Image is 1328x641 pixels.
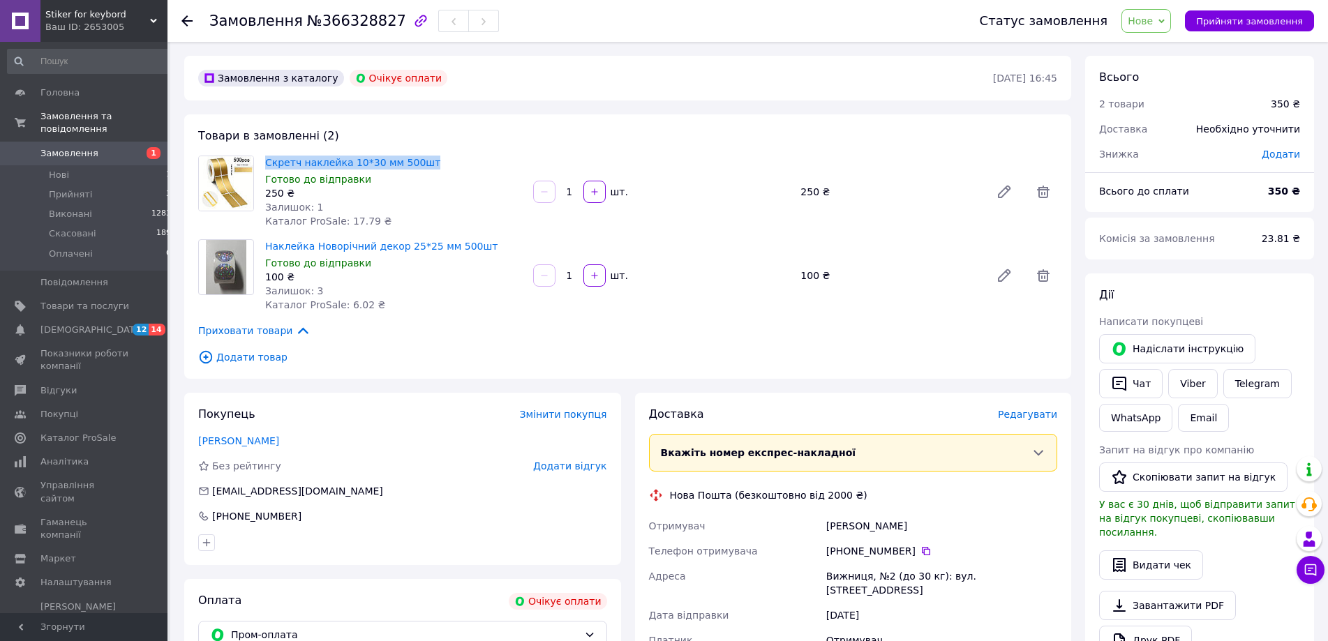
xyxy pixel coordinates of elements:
[1268,186,1300,197] b: 350 ₴
[1099,591,1236,620] a: Завантажити PDF
[7,49,172,74] input: Пошук
[265,186,522,200] div: 250 ₴
[265,202,324,213] span: Залишок: 1
[1223,369,1292,398] a: Telegram
[49,169,69,181] span: Нові
[1168,369,1217,398] a: Viber
[649,571,686,582] span: Адреса
[198,129,339,142] span: Товари в замовленні (2)
[209,13,303,29] span: Замовлення
[40,300,129,312] span: Товари та послуги
[265,157,440,168] a: Скретч наклейка 10*30 мм 500шт
[49,188,92,201] span: Прийняті
[49,248,93,260] span: Оплачені
[1185,10,1314,31] button: Прийняти замовлення
[1178,404,1229,432] button: Email
[149,324,165,335] span: 14
[1099,444,1254,455] span: Запит на відгук про компанію
[166,188,171,201] span: 3
[40,324,144,336] span: [DEMOGRAPHIC_DATA]
[40,147,98,160] span: Замовлення
[45,8,150,21] span: Stiker for keybord
[40,552,76,565] span: Маркет
[649,407,704,421] span: Доставка
[206,240,246,294] img: Наклейка Новорічний декор 25*25 мм 500шт
[607,269,629,282] div: шт.
[1099,334,1255,363] button: Надіслати інструкцію
[199,156,253,211] img: Скретч наклейка 10*30 мм 500шт
[795,266,985,285] div: 100 ₴
[1271,97,1300,111] div: 350 ₴
[265,270,522,284] div: 100 ₴
[533,460,606,472] span: Додати відгук
[1099,98,1144,110] span: 2 товари
[1099,316,1203,327] span: Написати покупцеві
[649,610,729,621] span: Дата відправки
[998,409,1057,420] span: Редагувати
[1128,15,1153,27] span: Нове
[211,509,303,523] div: [PHONE_NUMBER]
[1099,462,1288,492] button: Скопіювати запит на відгук
[826,544,1057,558] div: [PHONE_NUMBER]
[198,407,255,421] span: Покупець
[198,349,1057,365] span: Додати товар
[40,276,108,289] span: Повідомлення
[1029,262,1057,289] span: Видалити
[666,488,871,502] div: Нова Пошта (безкоштовно від 2000 ₴)
[147,147,161,159] span: 1
[133,324,149,335] span: 12
[40,384,77,397] span: Відгуки
[166,169,171,181] span: 1
[1262,233,1300,244] span: 23.81 ₴
[1196,16,1303,27] span: Прийняти замовлення
[607,185,629,199] div: шт.
[45,21,167,33] div: Ваш ID: 2653005
[823,513,1060,538] div: [PERSON_NAME]
[350,70,448,86] div: Очікує оплати
[1099,550,1203,580] button: Видати чек
[1099,123,1147,135] span: Доставка
[980,14,1108,28] div: Статус замовлення
[795,182,985,202] div: 250 ₴
[198,323,311,338] span: Приховати товари
[1099,70,1139,84] span: Всього
[40,432,116,444] span: Каталог ProSale
[40,347,129,372] span: Показники роботи компанії
[1099,369,1163,398] button: Чат
[265,299,385,310] span: Каталог ProSale: 6.02 ₴
[40,110,167,135] span: Замовлення та повідомлення
[1099,186,1189,197] span: Всього до сплати
[661,447,856,458] span: Вкажіть номер експрес-накладної
[649,520,706,531] span: Отримувач
[156,227,171,240] span: 189
[265,216,391,227] span: Каталог ProSale: 17.79 ₴
[265,241,498,252] a: Наклейка Новорічний декор 25*25 мм 500шт
[40,86,80,99] span: Головна
[198,435,279,446] a: [PERSON_NAME]
[990,262,1018,289] a: Редагувати
[307,13,406,29] span: №366328827
[649,545,758,557] span: Телефон отримувача
[1262,149,1300,160] span: Додати
[1099,404,1172,432] a: WhatsApp
[166,248,171,260] span: 0
[1099,233,1215,244] span: Комісія за замовлення
[40,576,112,589] span: Налаштування
[1188,114,1308,144] div: Необхідно уточнити
[40,408,78,421] span: Покупці
[1099,499,1295,538] span: У вас є 30 днів, щоб відправити запит на відгук покупцеві, скопіювавши посилання.
[823,564,1060,603] div: Вижниця, №2 (до 30 кг): вул. [STREET_ADDRESS]
[265,285,324,296] span: Залишок: 3
[265,174,371,185] span: Готово до відправки
[40,601,129,639] span: [PERSON_NAME] та рахунки
[49,227,96,240] span: Скасовані
[1029,178,1057,206] span: Видалити
[40,455,89,468] span: Аналітика
[151,208,171,220] span: 1283
[212,485,383,497] span: [EMAIL_ADDRESS][DOMAIN_NAME]
[993,73,1057,84] time: [DATE] 16:45
[265,257,371,269] span: Готово до відправки
[509,593,607,610] div: Очікує оплати
[198,594,241,607] span: Оплата
[181,14,193,28] div: Повернутися назад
